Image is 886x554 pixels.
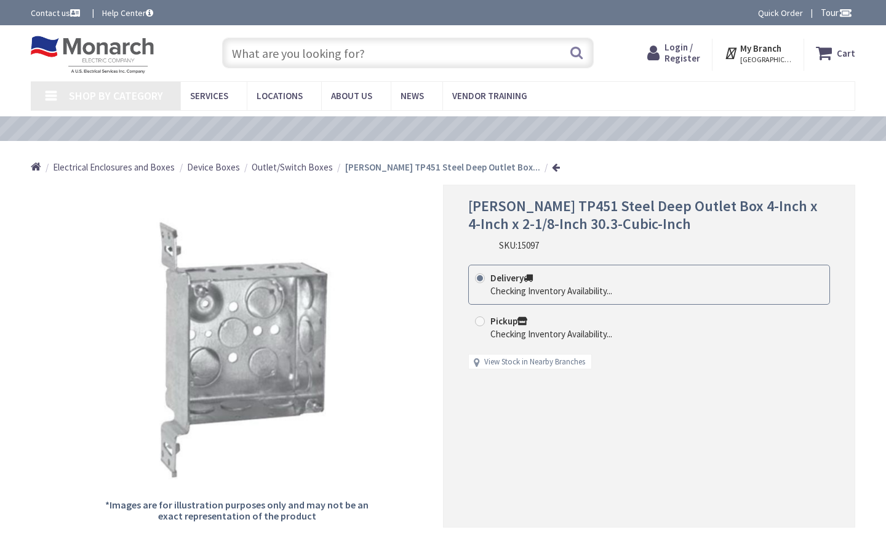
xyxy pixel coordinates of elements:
[345,161,540,173] strong: [PERSON_NAME] TP451 Steel Deep Outlet Box...
[31,36,154,74] img: Monarch Electric Company
[97,209,377,490] img: Crouse-Hinds TP451 Steel Deep Outlet Box 4-Inch x 4-Inch x 2-1/8-Inch 30.3-Cubic-Inch
[816,42,855,64] a: Cart
[190,90,228,102] span: Services
[452,90,527,102] span: Vendor Training
[468,196,818,233] span: [PERSON_NAME] TP451 Steel Deep Outlet Box 4-Inch x 4-Inch x 2-1/8-Inch 30.3-Cubic-Inch
[97,500,377,521] h5: *Images are for illustration purposes only and may not be an exact representation of the product
[490,315,527,327] strong: Pickup
[517,239,539,251] span: 15097
[821,7,852,18] span: Tour
[758,7,803,19] a: Quick Order
[252,161,333,174] a: Outlet/Switch Boxes
[490,272,533,284] strong: Delivery
[331,90,372,102] span: About Us
[499,239,539,252] div: SKU:
[490,284,612,297] div: Checking Inventory Availability...
[664,41,700,64] span: Login / Register
[31,7,82,19] a: Contact us
[740,42,781,54] strong: My Branch
[740,55,792,65] span: [GEOGRAPHIC_DATA], [GEOGRAPHIC_DATA]
[187,161,240,174] a: Device Boxes
[222,38,594,68] input: What are you looking for?
[102,7,153,19] a: Help Center
[837,42,855,64] strong: Cart
[490,327,612,340] div: Checking Inventory Availability...
[647,42,700,64] a: Login / Register
[724,42,792,64] div: My Branch [GEOGRAPHIC_DATA], [GEOGRAPHIC_DATA]
[53,161,175,174] a: Electrical Enclosures and Boxes
[484,356,585,368] a: View Stock in Nearby Branches
[69,89,163,103] span: Shop By Category
[257,90,303,102] span: Locations
[401,90,424,102] span: News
